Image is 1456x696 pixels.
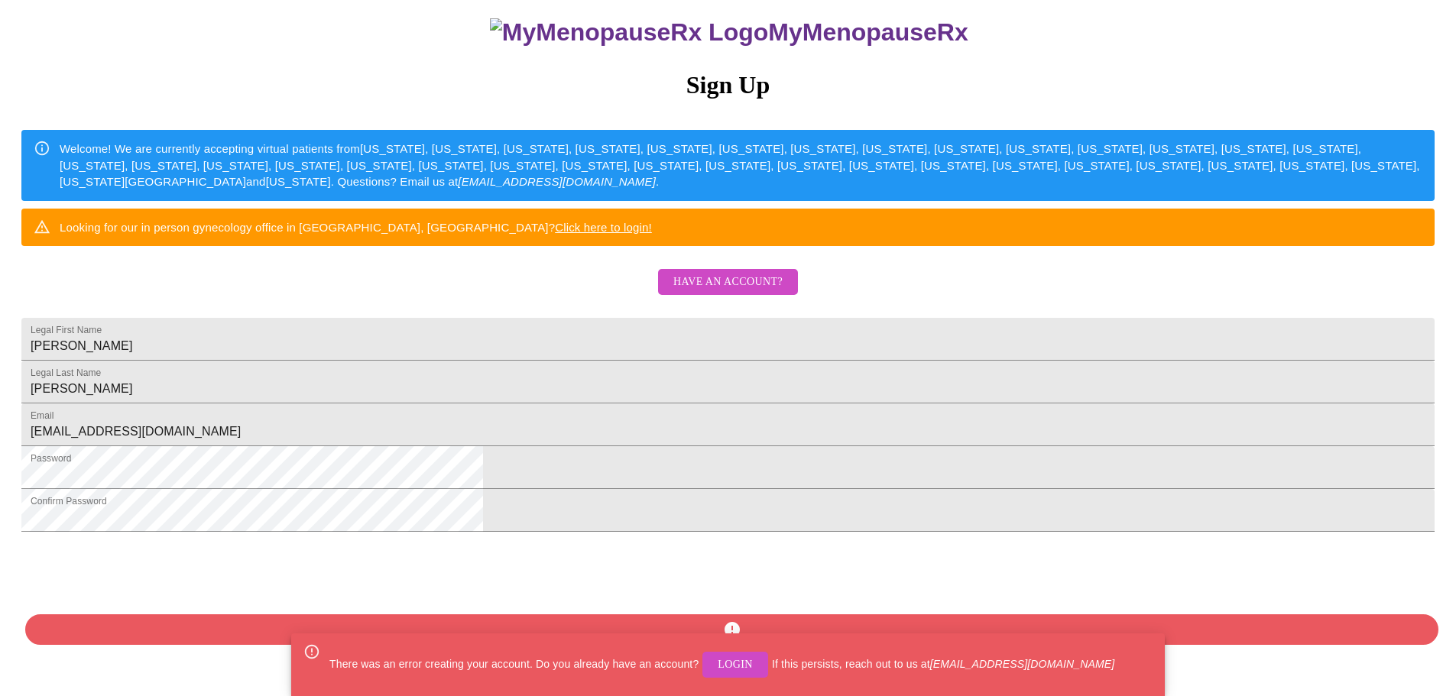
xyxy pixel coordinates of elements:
[60,134,1422,196] div: Welcome! We are currently accepting virtual patients from [US_STATE], [US_STATE], [US_STATE], [US...
[60,213,652,241] div: Looking for our in person gynecology office in [GEOGRAPHIC_DATA], [GEOGRAPHIC_DATA]?
[21,71,1435,99] h3: Sign Up
[555,221,652,234] a: Click here to login!
[458,175,656,188] em: [EMAIL_ADDRESS][DOMAIN_NAME]
[658,269,798,296] button: Have an account?
[329,638,1114,692] div: There was an error creating your account. Do you already have an account? If this persists, reach...
[654,286,802,299] a: Have an account?
[24,18,1435,47] h3: MyMenopauseRx
[702,652,768,678] button: Login
[930,657,1114,669] em: [EMAIL_ADDRESS][DOMAIN_NAME]
[21,539,254,599] iframe: reCAPTCHA
[718,656,753,675] span: Login
[699,657,772,669] a: Login
[490,18,768,47] img: MyMenopauseRx Logo
[673,273,783,292] span: Have an account?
